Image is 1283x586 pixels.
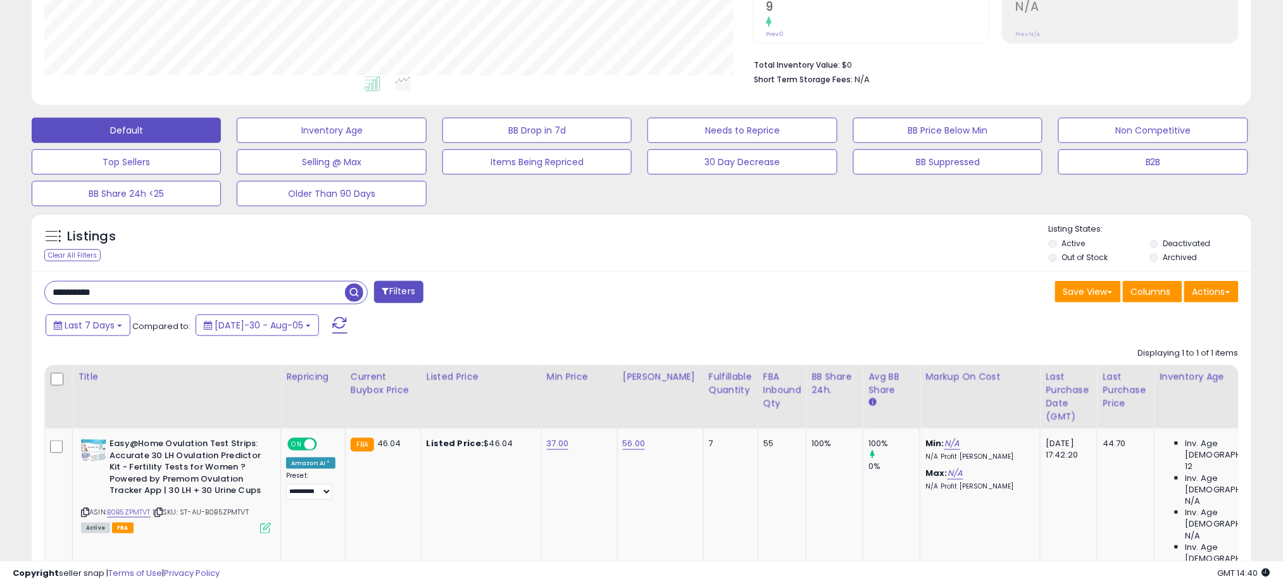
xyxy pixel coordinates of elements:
[196,315,319,336] button: [DATE]-30 - Aug-05
[32,181,221,206] button: BB Share 24h <25
[1218,567,1270,579] span: 2025-08-13 14:40 GMT
[547,370,612,383] div: Min Price
[1103,370,1149,410] div: Last Purchase Price
[442,149,632,175] button: Items Being Repriced
[868,461,920,472] div: 0%
[112,523,134,533] span: FBA
[107,507,151,518] a: B0B5ZPMTVT
[925,467,948,479] b: Max:
[623,370,698,383] div: [PERSON_NAME]
[427,370,536,383] div: Listed Price
[944,437,960,450] a: N/A
[215,319,303,332] span: [DATE]-30 - Aug-05
[65,319,115,332] span: Last 7 Days
[46,315,130,336] button: Last 7 Days
[286,370,340,383] div: Repricing
[1163,252,1197,263] label: Archived
[754,59,840,70] b: Total Inventory Value:
[32,149,221,175] button: Top Sellers
[1058,118,1248,143] button: Non Competitive
[237,181,426,206] button: Older Than 90 Days
[1016,30,1041,38] small: Prev: N/A
[1131,285,1171,298] span: Columns
[853,118,1042,143] button: BB Price Below Min
[289,439,304,450] span: ON
[868,438,920,449] div: 100%
[153,507,249,517] span: | SKU: ST-AU-B0B5ZPMTVT
[1049,223,1251,235] p: Listing States:
[925,452,1030,461] p: N/A Profit [PERSON_NAME]
[13,567,59,579] strong: Copyright
[13,568,220,580] div: seller snap | |
[925,482,1030,491] p: N/A Profit [PERSON_NAME]
[108,567,162,579] a: Terms of Use
[754,74,853,85] b: Short Term Storage Fees:
[811,370,858,397] div: BB Share 24h.
[1046,438,1087,461] div: [DATE] 17:42:20
[427,437,484,449] b: Listed Price:
[648,118,837,143] button: Needs to Reprice
[1138,347,1239,359] div: Displaying 1 to 1 of 1 items
[766,30,784,38] small: Prev: 0
[237,118,426,143] button: Inventory Age
[78,370,275,383] div: Title
[1062,252,1108,263] label: Out of Stock
[925,370,1035,383] div: Markup on Cost
[868,397,876,408] small: Avg BB Share.
[547,437,569,450] a: 37.00
[1103,438,1144,449] div: 44.70
[32,118,221,143] button: Default
[868,370,915,397] div: Avg BB Share
[351,370,416,397] div: Current Buybox Price
[315,439,335,450] span: OFF
[1185,461,1192,472] span: 12
[853,149,1042,175] button: BB Suppressed
[1184,281,1239,302] button: Actions
[754,56,1229,72] li: $0
[377,437,401,449] span: 46.04
[81,438,271,532] div: ASIN:
[763,370,801,410] div: FBA inbound Qty
[44,249,101,261] div: Clear All Filters
[81,438,106,463] img: 41oS+oUVfxL._SL40_.jpg
[427,438,532,449] div: $46.04
[286,471,335,500] div: Preset:
[164,567,220,579] a: Privacy Policy
[925,437,944,449] b: Min:
[132,320,191,332] span: Compared to:
[1123,281,1182,302] button: Columns
[648,149,837,175] button: 30 Day Decrease
[948,467,963,480] a: N/A
[442,118,632,143] button: BB Drop in 7d
[1046,370,1092,423] div: Last Purchase Date (GMT)
[811,438,853,449] div: 100%
[351,438,374,452] small: FBA
[709,438,748,449] div: 7
[920,365,1041,428] th: The percentage added to the cost of goods (COGS) that forms the calculator for Min & Max prices.
[67,228,116,246] h5: Listings
[1058,149,1248,175] button: B2B
[1163,238,1210,249] label: Deactivated
[81,523,110,533] span: All listings currently available for purchase on Amazon
[1062,238,1086,249] label: Active
[286,458,335,469] div: Amazon AI *
[623,437,646,450] a: 56.00
[854,73,870,85] span: N/A
[110,438,263,500] b: Easy@Home Ovulation Test Strips: Accurate 30 LH Ovulation Predictor Kit - Fertility Tests for Wom...
[763,438,797,449] div: 55
[374,281,423,303] button: Filters
[1185,530,1200,542] span: N/A
[1185,496,1200,507] span: N/A
[709,370,753,397] div: Fulfillable Quantity
[1055,281,1121,302] button: Save View
[237,149,426,175] button: Selling @ Max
